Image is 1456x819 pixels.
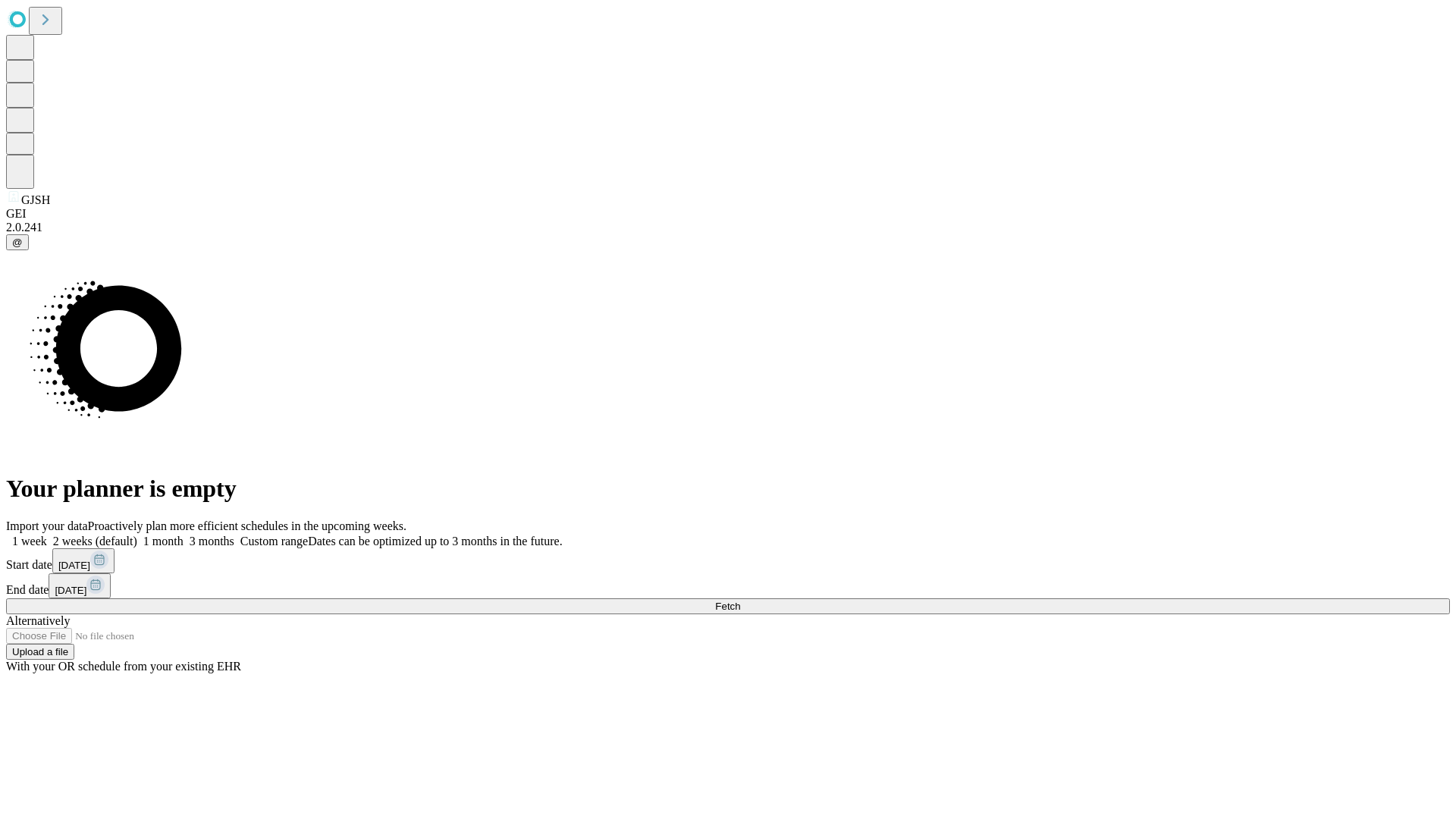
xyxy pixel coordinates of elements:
div: End date [6,573,1450,598]
span: Custom range [240,535,308,548]
button: Upload a file [6,644,74,660]
div: 2.0.241 [6,221,1450,234]
button: @ [6,234,29,250]
span: Proactively plan more efficient schedules in the upcoming weeks. [88,519,406,532]
div: GEI [6,207,1450,221]
span: @ [12,237,23,248]
span: 3 months [190,535,234,548]
span: GJSH [21,193,50,206]
span: [DATE] [55,585,86,596]
span: Fetch [715,601,740,612]
span: 1 month [143,535,184,548]
span: [DATE] [58,560,90,571]
button: [DATE] [52,548,115,573]
span: Alternatively [6,614,70,627]
button: Fetch [6,598,1450,614]
div: Start date [6,548,1450,573]
span: Import your data [6,519,88,532]
span: 2 weeks (default) [53,535,137,548]
h1: Your planner is empty [6,475,1450,503]
span: With your OR schedule from your existing EHR [6,660,241,673]
button: [DATE] [49,573,111,598]
span: Dates can be optimized up to 3 months in the future. [308,535,562,548]
span: 1 week [12,535,47,548]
